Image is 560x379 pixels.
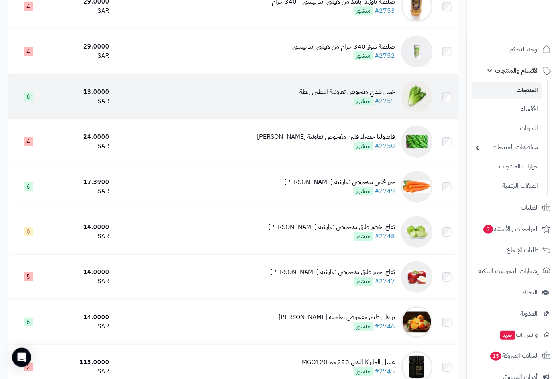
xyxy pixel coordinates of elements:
span: 4 [24,137,33,146]
img: خس بلدي مفحوص تعاونية البطين ربطة [401,81,433,113]
div: Open Intercom Messenger [12,348,31,367]
div: 24.0000 [51,132,109,142]
span: الأقسام والمنتجات [495,65,539,76]
a: طلبات الإرجاع [472,241,555,260]
span: 15 [490,352,501,361]
span: 2 [24,363,33,371]
span: 4 [24,47,33,56]
a: الأقسام [472,101,542,118]
div: SAR [51,51,109,61]
a: #2748 [375,231,395,241]
div: 14.0000 [51,268,109,277]
div: SAR [51,187,109,196]
div: جزر فلين مفحوض تعاونية [PERSON_NAME] [284,178,395,187]
span: العملاء [522,287,538,298]
a: لوحة التحكم [472,40,555,59]
span: المراجعات والأسئلة [483,223,539,235]
div: 29.0000 [51,42,109,51]
a: إشعارات التحويلات البنكية [472,262,555,281]
div: برتقال طبق مفحوص تعاونية [PERSON_NAME] [279,313,395,322]
span: الطلبات [521,202,539,213]
a: وآتس آبجديد [472,325,555,344]
a: #2750 [375,141,395,151]
span: جديد [500,331,515,340]
div: SAR [51,367,109,376]
div: 14.0000 [51,223,109,232]
div: SAR [51,6,109,16]
span: 0 [24,227,33,236]
img: logo-2.png [506,22,552,39]
a: مواصفات المنتجات [472,139,542,156]
a: #2745 [375,367,395,376]
span: المدونة [520,308,538,319]
span: وآتس آب [499,329,538,340]
span: 6 [24,92,33,101]
div: SAR [51,142,109,151]
img: جزر فلين مفحوض تعاونية الباطين [401,171,433,203]
span: منشور [354,322,373,331]
span: طلبات الإرجاع [507,245,539,256]
div: 17.3900 [51,178,109,187]
span: 4 [24,2,33,11]
div: صلصة سيزر 340 جرام من هيلثي اند تيستي [292,42,395,51]
a: الطلبات [472,198,555,217]
div: خس بلدي مفحوص تعاونية البطين ربطة [299,87,395,97]
a: الماركات [472,120,542,137]
span: 3 [483,225,493,234]
div: SAR [51,232,109,241]
span: منشور [354,97,373,105]
a: السلات المتروكة15 [472,346,555,365]
a: #2751 [375,96,395,106]
a: خيارات المنتجات [472,158,542,175]
a: المنتجات [472,82,542,99]
div: فاصوليا خضراء فلين مفحوض تعاونية [PERSON_NAME] [257,132,395,142]
a: المدونة [472,304,555,323]
span: منشور [354,51,373,60]
div: 13.0000 [51,87,109,97]
a: #2749 [375,186,395,196]
img: فاصوليا خضراء فلين مفحوض تعاونية الباطين [401,126,433,158]
div: تفاح اخضر طبق مفحوض تعاونية [PERSON_NAME] [268,223,395,232]
span: إشعارات التحويلات البنكية [478,266,539,277]
div: عسل المانوكا النقي 250جم MGO120 [302,358,395,367]
a: المراجعات والأسئلة3 [472,219,555,239]
span: منشور [354,6,373,15]
div: SAR [51,322,109,331]
div: SAR [51,97,109,106]
div: تفاح احمر طبق مفحوص تعاونية [PERSON_NAME] [270,268,395,277]
a: #2753 [375,6,395,16]
span: منشور [354,187,373,195]
img: تفاح احمر طبق مفحوص تعاونية الباطين [401,261,433,293]
span: منشور [354,142,373,150]
span: 6 [24,318,33,326]
div: 113.0000 [51,358,109,367]
a: #2746 [375,322,395,331]
img: صلصة سيزر 340 جرام من هيلثي اند تيستي [401,36,433,67]
a: الملفات الرقمية [472,177,542,194]
span: السلات المتروكة [489,350,539,361]
img: برتقال طبق مفحوص تعاونية الباطين [401,306,433,338]
span: لوحة التحكم [509,44,539,55]
img: تفاح اخضر طبق مفحوض تعاونية الباطين [401,216,433,248]
a: العملاء [472,283,555,302]
div: 14.0000 [51,313,109,322]
span: منشور [354,277,373,286]
a: #2752 [375,51,395,61]
a: #2747 [375,276,395,286]
span: 5 [24,272,33,281]
div: SAR [51,277,109,286]
span: منشور [354,232,373,241]
span: 6 [24,182,33,191]
span: منشور [354,367,373,376]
